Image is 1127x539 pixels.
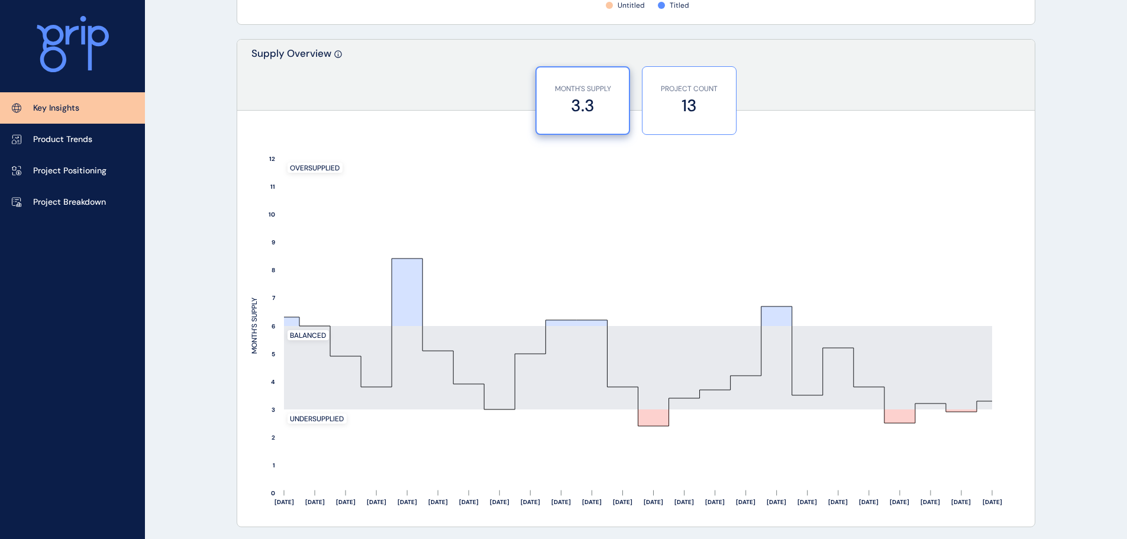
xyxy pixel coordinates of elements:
[271,378,275,386] text: 4
[582,498,602,506] text: [DATE]
[490,498,509,506] text: [DATE]
[542,94,623,117] label: 3.3
[336,498,356,506] text: [DATE]
[951,498,971,506] text: [DATE]
[272,266,275,274] text: 8
[674,498,694,506] text: [DATE]
[305,498,325,506] text: [DATE]
[551,498,571,506] text: [DATE]
[428,498,448,506] text: [DATE]
[273,461,275,469] text: 1
[648,94,730,117] label: 13
[251,47,331,110] p: Supply Overview
[648,84,730,94] p: PROJECT COUNT
[33,196,106,208] p: Project Breakdown
[890,498,909,506] text: [DATE]
[270,183,275,191] text: 11
[33,165,106,177] p: Project Positioning
[542,84,623,94] p: MONTH'S SUPPLY
[272,238,275,246] text: 9
[272,406,275,414] text: 3
[459,498,479,506] text: [DATE]
[828,498,848,506] text: [DATE]
[272,322,275,330] text: 6
[272,350,275,358] text: 5
[367,498,386,506] text: [DATE]
[736,498,755,506] text: [DATE]
[271,489,275,497] text: 0
[272,434,275,441] text: 2
[767,498,786,506] text: [DATE]
[613,498,632,506] text: [DATE]
[859,498,879,506] text: [DATE]
[33,102,79,114] p: Key Insights
[398,498,417,506] text: [DATE]
[921,498,940,506] text: [DATE]
[275,498,294,506] text: [DATE]
[269,155,275,163] text: 12
[644,498,663,506] text: [DATE]
[797,498,817,506] text: [DATE]
[521,498,540,506] text: [DATE]
[272,294,276,302] text: 7
[33,134,92,146] p: Product Trends
[983,498,1002,506] text: [DATE]
[250,298,259,354] text: MONTH'S SUPPLY
[705,498,725,506] text: [DATE]
[269,211,275,218] text: 10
